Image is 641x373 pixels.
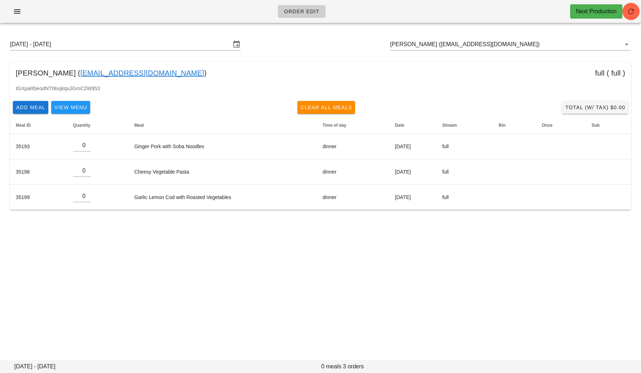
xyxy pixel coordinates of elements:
td: full [437,159,493,185]
span: Total (w/ Tax) $0.00 [565,105,625,110]
span: Sub [592,123,600,128]
td: dinner [317,185,389,210]
th: Bin: Not sorted. Activate to sort ascending. [493,117,536,134]
td: dinner [317,159,389,185]
span: Stream [442,123,457,128]
span: View Menu [54,105,87,110]
th: Quantity: Not sorted. Activate to sort ascending. [67,117,128,134]
a: Order Edit [278,5,326,18]
button: View Menu [51,101,90,114]
button: Clear All Meals [297,101,355,114]
span: Quantity [73,123,91,128]
td: [DATE] [389,134,437,159]
td: 35193 [10,134,67,159]
div: [PERSON_NAME] ( ) full ( full ) [10,62,631,84]
span: Meal ID [16,123,31,128]
td: dinner [317,134,389,159]
td: Ginger Pork with Soba Noodles [128,134,317,159]
span: Time of day [322,123,346,128]
th: Stream: Not sorted. Activate to sort ascending. [437,117,493,134]
span: Once [542,123,553,128]
th: Once: Not sorted. Activate to sort ascending. [536,117,586,134]
div: Next Production [576,7,617,16]
a: [EMAIL_ADDRESS][DOMAIN_NAME] [80,67,204,79]
button: Add Meal [13,101,48,114]
td: Cheesy Vegetable Pasta [128,159,317,185]
td: full [437,134,493,159]
td: Garlic Lemon Cod with Roasted Vegetables [128,185,317,210]
span: Bin [499,123,505,128]
th: Date: Not sorted. Activate to sort ascending. [389,117,437,134]
td: 35199 [10,185,67,210]
span: Meal [134,123,144,128]
span: Order Edit [284,9,320,14]
td: full [437,185,493,210]
td: [DATE] [389,159,437,185]
th: Meal: Not sorted. Activate to sort ascending. [128,117,317,134]
th: Sub: Not sorted. Activate to sort ascending. [586,117,631,134]
div: tGXpaRbeodNTt9sqkquJGmC2W953 [10,84,631,98]
td: 35196 [10,159,67,185]
td: [DATE] [389,185,437,210]
th: Meal ID: Not sorted. Activate to sort ascending. [10,117,67,134]
th: Time of day: Not sorted. Activate to sort ascending. [317,117,389,134]
span: Clear All Meals [300,105,353,110]
button: Total (w/ Tax) $0.00 [562,101,628,114]
span: Date [395,123,404,128]
span: Add Meal [16,105,45,110]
